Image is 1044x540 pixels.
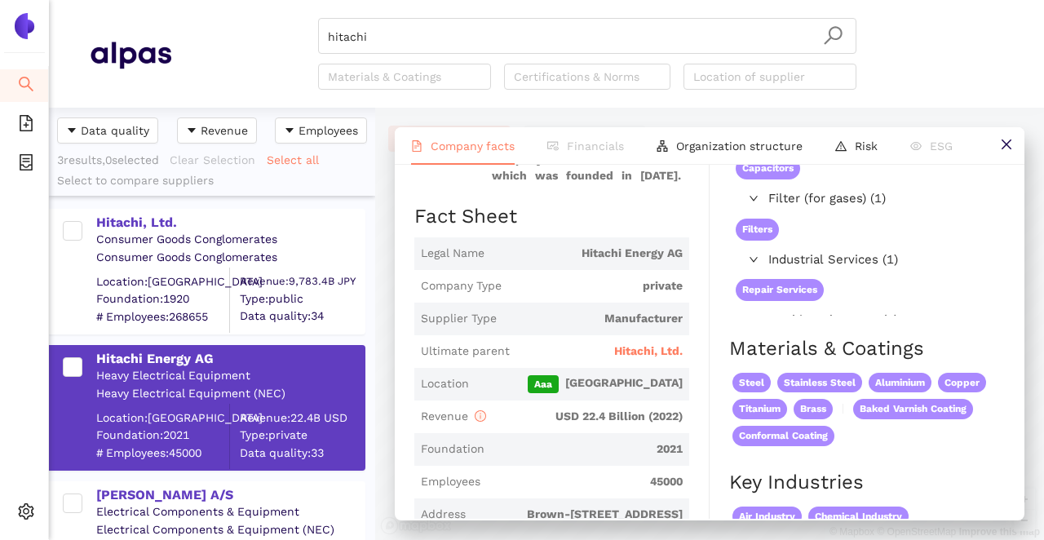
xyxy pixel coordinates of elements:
span: Capacitors [736,157,800,179]
span: Employees [421,474,480,490]
span: Industrial Services (1) [768,250,997,270]
span: ESG [930,139,953,153]
div: Electrical Components & Equipment (NEC) [96,522,364,538]
span: eye [910,140,922,152]
span: Titanium [732,399,787,419]
h2: Key Industries [729,469,1005,497]
span: 2021 [491,441,683,458]
span: [GEOGRAPHIC_DATA] [476,375,683,393]
span: Address [421,507,466,523]
span: Stainless Steel [777,373,862,393]
span: file-text [411,140,422,152]
span: Filters [736,219,779,241]
span: Legal Name [421,246,484,262]
span: 45000 [487,474,683,490]
span: Data quality: 33 [240,445,364,461]
div: Revenue: 22.4B USD [240,409,364,426]
span: Foundation [421,441,484,458]
span: search [823,25,843,46]
button: Select all [266,147,330,173]
span: Financials [567,139,624,153]
div: Filter (for gases) (1) [729,186,1003,212]
span: Aaa [528,375,559,393]
span: Select all [267,151,319,169]
span: Brass [794,399,833,419]
div: Industrial Services (1) [729,247,1003,273]
span: Data quality [81,122,149,139]
div: Consumer Goods Conglomerates [96,232,364,248]
span: Revenue [201,122,248,139]
span: file-add [18,109,34,142]
div: Hitachi, Ltd. [96,214,364,232]
div: [PERSON_NAME] A/S [96,486,364,504]
span: container [18,148,34,181]
span: Manufacturer [503,311,683,327]
div: Consumer Goods Conglomerates [96,250,364,266]
span: Ultimate parent [421,343,510,360]
span: Brown-[STREET_ADDRESS] [472,507,683,523]
div: Location: [GEOGRAPHIC_DATA] [96,409,229,426]
div: Electrical Components & Equipment [96,504,364,520]
span: warning [835,140,847,152]
h2: Materials & Coatings [729,335,1005,363]
span: Organization structure [676,139,803,153]
span: right [749,315,759,325]
div: Heavy Electrical Equipment [96,368,364,384]
span: Copper [938,373,986,393]
div: Select to compare suppliers [57,173,367,189]
span: Conformal Coating [732,426,834,446]
span: Location [421,376,469,392]
span: search [18,70,34,103]
span: 3 results, 0 selected [57,153,159,166]
span: caret-down [186,125,197,138]
button: Clear Selection [169,147,266,173]
span: Type: private [240,427,364,444]
span: info-circle [475,410,486,422]
span: Company Type [421,278,502,294]
span: Air Industry [732,507,802,527]
div: Heavy Electrical Equipment (NEC) [96,386,364,402]
span: # Employees: 268655 [96,308,229,325]
span: Aluminium [869,373,931,393]
span: Supplier Type [421,311,497,327]
span: right [749,255,759,264]
span: Hitachi Energy AG [491,246,683,262]
div: Hitachi Energy AG [96,350,364,368]
span: Company facts [431,139,515,153]
span: Data quality: 34 [240,308,364,325]
span: Foundation: 1920 [96,291,229,308]
span: Repair Services [736,279,824,301]
span: fund-view [547,140,559,152]
span: Chemical Industry [808,507,909,527]
img: Logo [11,13,38,39]
img: Homepage [90,34,171,75]
span: Employees [299,122,358,139]
span: apartment [657,140,668,152]
button: caret-downRevenue [177,117,257,144]
span: Risk [855,139,878,153]
span: Filter (for gases) (1) [768,189,997,209]
button: close [988,127,1024,164]
span: private [508,278,683,294]
span: right [749,193,759,203]
span: Baked Varnish Coating [853,399,973,419]
div: Machine Elements (2) [729,308,1003,334]
span: Foundation: 2021 [96,427,229,444]
span: Type: public [240,290,364,307]
span: caret-down [284,125,295,138]
button: caret-downEmployees [275,117,367,144]
span: Revenue [421,409,486,423]
button: caret-downData quality [57,117,158,144]
div: Revenue: 9,783.4B JPY [240,273,364,288]
span: Steel [732,373,771,393]
span: close [1000,138,1013,151]
span: USD 22.4 Billion (2022) [493,409,683,425]
span: setting [18,498,34,530]
h2: Fact Sheet [414,203,689,231]
span: Hitachi, Ltd. [614,343,683,360]
div: Location: [GEOGRAPHIC_DATA] [96,273,229,290]
span: Machine Elements (2) [768,311,997,330]
span: # Employees: 45000 [96,445,229,461]
span: caret-down [66,125,77,138]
